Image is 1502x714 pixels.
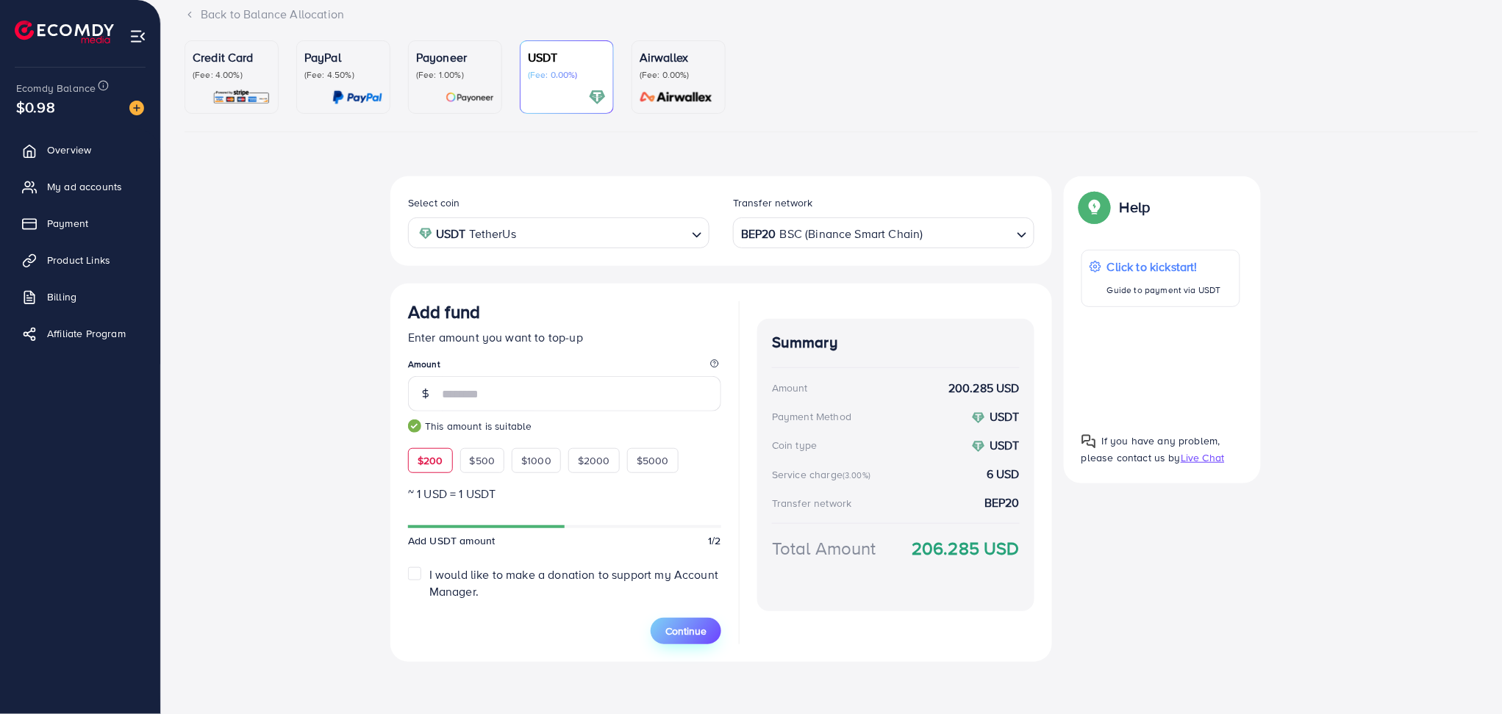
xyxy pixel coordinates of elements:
img: coin [419,227,432,240]
span: Product Links [47,253,110,267]
img: logo [15,21,114,43]
iframe: Chat [1440,648,1491,703]
span: Live Chat [1181,450,1224,465]
span: $5000 [637,453,669,468]
p: Enter amount you want to top-up [408,328,721,346]
img: image [129,101,144,115]
strong: USDT [990,408,1020,425]
span: Continue [665,624,707,638]
span: Billing [47,289,76,304]
strong: 200.285 USD [948,380,1020,397]
p: (Fee: 1.00%) [416,69,494,81]
div: Transfer network [772,496,852,511]
span: 1/2 [709,533,721,548]
span: Overview [47,143,91,157]
p: Credit Card [193,48,271,66]
div: Search for option [733,217,1034,248]
span: If you have any problem, please contact us by [1081,433,1220,465]
span: My ad accounts [47,179,122,194]
legend: Amount [408,358,721,376]
strong: 206.285 USD [912,535,1020,561]
img: Popup guide [1081,434,1096,449]
p: Click to kickstart! [1107,258,1221,275]
img: card [635,89,718,106]
img: coin [972,440,985,453]
img: guide [408,419,421,433]
h4: Summary [772,333,1020,352]
span: Add USDT amount [408,533,495,548]
p: (Fee: 4.50%) [304,69,382,81]
p: Airwallex [640,48,718,66]
span: Affiliate Program [47,326,126,341]
a: Payment [11,209,149,238]
p: (Fee: 0.00%) [528,69,606,81]
span: $500 [470,453,496,468]
div: Payment Method [772,409,851,424]
a: My ad accounts [11,172,149,201]
p: USDT [528,48,606,66]
img: card [332,89,382,106]
a: Billing [11,282,149,311]
a: Product Links [11,245,149,275]
small: This amount is suitable [408,419,721,433]
h3: Add fund [408,301,480,322]
strong: BEP20 [741,223,776,245]
span: $200 [418,453,443,468]
img: coin [972,411,985,425]
p: (Fee: 4.00%) [193,69,271,81]
img: menu [129,28,146,45]
img: Popup guide [1081,194,1108,220]
p: PayPal [304,48,382,66]
span: $1000 [521,453,551,468]
div: Search for option [408,217,709,248]
div: Service charge [772,467,875,482]
label: Transfer network [733,195,813,210]
div: Total Amount [772,535,876,561]
p: Payoneer [416,48,494,66]
strong: USDT [990,437,1020,453]
span: $2000 [578,453,610,468]
button: Continue [651,618,721,644]
span: I would like to make a donation to support my Account Manager. [429,566,718,599]
span: Ecomdy Balance [16,81,96,95]
img: card [212,89,271,106]
div: Back to Balance Allocation [185,6,1478,23]
a: Overview [11,135,149,165]
p: (Fee: 0.00%) [640,69,718,81]
label: Select coin [408,195,460,210]
input: Search for option [925,222,1011,245]
small: (3.00%) [843,469,870,481]
span: $0.98 [16,96,55,118]
strong: USDT [436,223,466,245]
span: TetherUs [470,223,516,245]
input: Search for option [521,222,686,245]
div: Coin type [772,438,817,452]
strong: 6 USD [987,466,1020,483]
a: Affiliate Program [11,319,149,348]
div: Amount [772,381,808,395]
p: Guide to payment via USDT [1107,281,1221,299]
p: Help [1120,198,1151,216]
span: BSC (Binance Smart Chain) [780,223,923,245]
img: card [446,89,494,106]
span: Payment [47,216,88,231]
strong: BEP20 [984,494,1020,511]
img: card [589,89,606,106]
p: ~ 1 USD = 1 USDT [408,485,721,502]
